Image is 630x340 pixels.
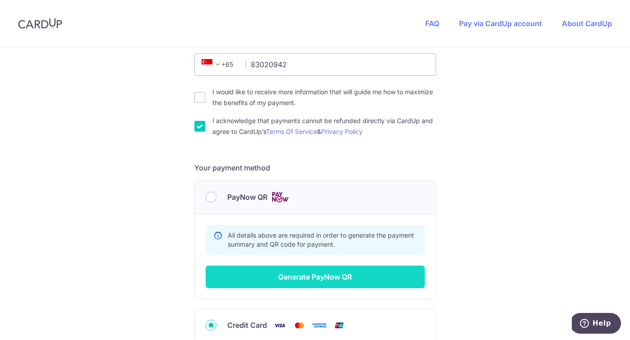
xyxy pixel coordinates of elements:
span: +65 [199,59,239,70]
span: +65 [202,59,223,70]
img: CardUp [18,18,62,29]
iframe: Opens a widget where you can find more information [572,313,621,335]
label: I would like to receive more information that will guide me how to maximize the benefits of my pa... [212,87,436,108]
a: FAQ [425,19,439,28]
div: PayNow QR Cards logo [206,192,425,203]
img: Union Pay [330,320,348,331]
button: Generate PayNow QR [206,266,425,288]
a: Terms Of Service [266,128,317,135]
img: Cards logo [271,192,289,203]
a: About CardUp [562,19,612,28]
img: Visa [271,320,289,331]
div: Credit Card Visa Mastercard American Express Union Pay [206,320,425,331]
span: PayNow QR [227,192,267,202]
span: Credit Card [227,320,267,331]
img: Mastercard [290,320,308,331]
span: All details above are required in order to generate the payment summary and QR code for payment. [228,231,414,248]
h5: Your payment method [194,162,436,173]
label: I acknowledge that payments cannot be refunded directly via CardUp and agree to CardUp’s & [212,115,436,137]
img: American Express [310,320,328,331]
a: Privacy Policy [321,128,363,135]
a: Pay via CardUp account [459,19,542,28]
